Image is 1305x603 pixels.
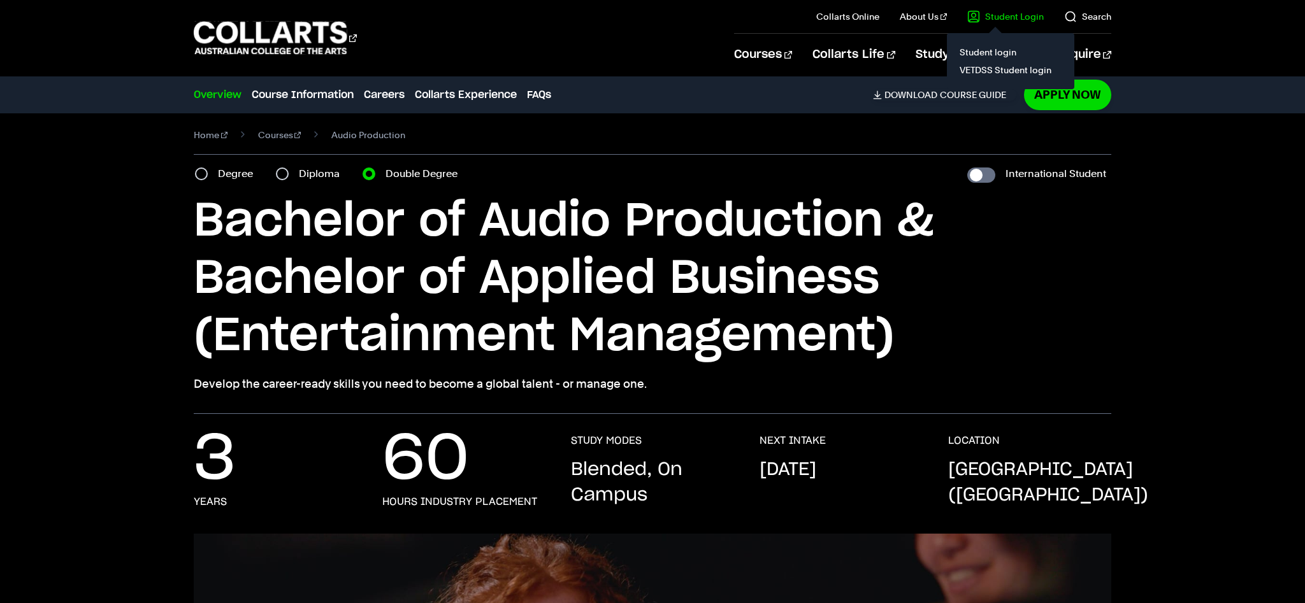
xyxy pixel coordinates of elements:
h1: Bachelor of Audio Production & Bachelor of Applied Business (Entertainment Management) [194,193,1111,365]
h3: LOCATION [948,434,1000,447]
a: Collarts Life [812,34,895,76]
h3: hours industry placement [382,495,537,508]
a: About Us [900,10,947,23]
a: Study Information [916,34,1035,76]
a: Search [1064,10,1111,23]
a: Home [194,126,227,144]
p: [DATE] [760,457,816,483]
a: VETDSS Student login [957,61,1064,79]
a: Careers [364,87,405,103]
a: FAQs [527,87,551,103]
a: Student Login [967,10,1044,23]
span: Download [884,89,937,101]
label: Double Degree [386,165,465,183]
a: Collarts Online [816,10,879,23]
p: Blended, On Campus [571,457,734,508]
p: 60 [382,434,469,485]
label: Diploma [299,165,347,183]
a: Apply Now [1024,80,1111,110]
label: Degree [218,165,261,183]
a: Courses [734,34,792,76]
span: Audio Production [331,126,405,144]
label: International Student [1006,165,1106,183]
h3: NEXT INTAKE [760,434,826,447]
a: Course Information [252,87,354,103]
a: DownloadCourse Guide [873,89,1016,101]
a: Collarts Experience [415,87,517,103]
p: Develop the career-ready skills you need to become a global talent - or manage one. [194,375,1111,393]
a: Courses [258,126,301,144]
p: [GEOGRAPHIC_DATA] ([GEOGRAPHIC_DATA]) [948,457,1148,508]
a: Student login [957,43,1064,61]
h3: STUDY MODES [571,434,642,447]
a: Overview [194,87,242,103]
div: Go to homepage [194,20,357,56]
h3: years [194,495,227,508]
p: 3 [194,434,236,485]
a: Enquire [1056,34,1111,76]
